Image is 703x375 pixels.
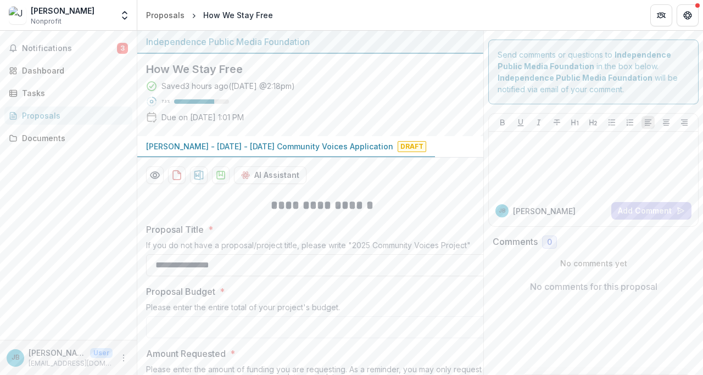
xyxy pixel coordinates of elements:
[605,116,618,129] button: Bullet List
[142,7,189,23] a: Proposals
[623,116,637,129] button: Ordered List
[212,166,230,184] button: download-proposal
[587,116,600,129] button: Heading 2
[117,351,130,365] button: More
[117,4,132,26] button: Open entity switcher
[611,202,691,220] button: Add Comment
[550,116,563,129] button: Strike
[146,240,498,254] div: If you do not have a proposal/project title, please write "2025 Community Voices Project"
[29,347,86,359] p: [PERSON_NAME]
[499,208,505,214] div: James Britt
[142,7,277,23] nav: breadcrumb
[488,40,699,104] div: Send comments or questions to in the box below. will be notified via email of your comment.
[146,303,498,316] div: Please enter the entire total of your project's budget.
[513,205,576,217] p: [PERSON_NAME]
[678,116,691,129] button: Align Right
[22,44,117,53] span: Notifications
[146,9,185,21] div: Proposals
[22,65,124,76] div: Dashboard
[117,43,128,54] span: 3
[146,63,457,76] h2: How We Stay Free
[496,116,509,129] button: Bold
[22,110,124,121] div: Proposals
[9,7,26,24] img: James Britt
[398,141,426,152] span: Draft
[514,116,527,129] button: Underline
[190,166,208,184] button: download-proposal
[4,129,132,147] a: Documents
[31,5,94,16] div: [PERSON_NAME]
[31,16,62,26] span: Nonprofit
[161,111,244,123] p: Due on [DATE] 1:01 PM
[650,4,672,26] button: Partners
[493,258,694,269] p: No comments yet
[146,285,215,298] p: Proposal Budget
[547,238,552,247] span: 0
[146,141,393,152] p: [PERSON_NAME] - [DATE] - [DATE] Community Voices Application
[498,73,652,82] strong: Independence Public Media Foundation
[4,107,132,125] a: Proposals
[22,132,124,144] div: Documents
[234,166,306,184] button: AI Assistant
[530,280,657,293] p: No comments for this proposal
[161,98,170,105] p: 73 %
[146,166,164,184] button: Preview 92a2cd11-73f4-4340-8a1d-a66f61ada054-0.pdf
[568,116,582,129] button: Heading 1
[168,166,186,184] button: download-proposal
[677,4,699,26] button: Get Help
[161,80,295,92] div: Saved 3 hours ago ( [DATE] @ 2:18pm )
[660,116,673,129] button: Align Center
[12,354,20,361] div: James Britt
[90,348,113,358] p: User
[146,223,204,236] p: Proposal Title
[146,347,226,360] p: Amount Requested
[29,359,113,368] p: [EMAIL_ADDRESS][DOMAIN_NAME]
[493,237,538,247] h2: Comments
[4,61,132,80] a: Dashboard
[532,116,545,129] button: Italicize
[4,40,132,57] button: Notifications3
[641,116,655,129] button: Align Left
[4,84,132,102] a: Tasks
[22,87,124,99] div: Tasks
[203,9,273,21] div: How We Stay Free
[146,35,475,48] div: Independence Public Media Foundation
